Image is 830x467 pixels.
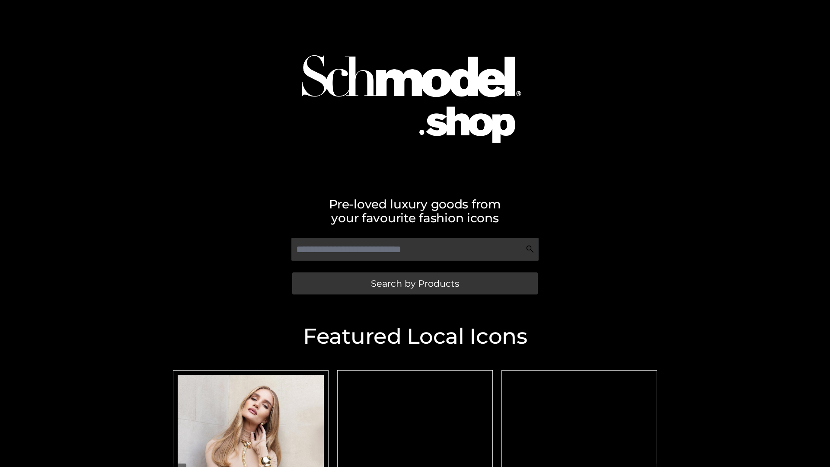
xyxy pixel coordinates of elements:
h2: Featured Local Icons​ [169,326,661,347]
a: Search by Products [292,272,538,294]
h2: Pre-loved luxury goods from your favourite fashion icons [169,197,661,225]
img: Search Icon [526,245,534,253]
span: Search by Products [371,279,459,288]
